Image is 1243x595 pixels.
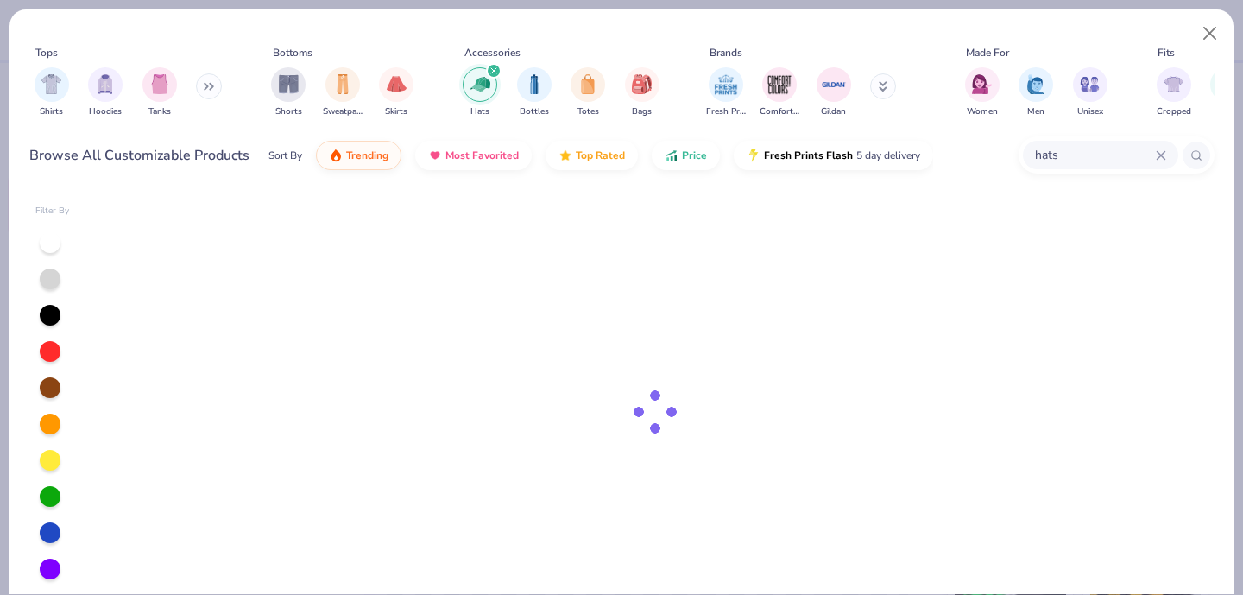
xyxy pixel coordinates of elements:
[279,74,299,94] img: Shorts Image
[632,105,652,118] span: Bags
[463,67,497,118] div: filter for Hats
[346,149,388,162] span: Trending
[817,67,851,118] div: filter for Gildan
[747,149,760,162] img: flash.gif
[571,67,605,118] div: filter for Totes
[463,67,497,118] button: filter button
[652,141,720,170] button: Price
[29,145,249,166] div: Browse All Customizable Products
[385,105,407,118] span: Skirts
[821,105,846,118] span: Gildan
[379,67,413,118] div: filter for Skirts
[1073,67,1107,118] div: filter for Unisex
[41,74,61,94] img: Shirts Image
[470,74,490,94] img: Hats Image
[333,74,352,94] img: Sweatpants Image
[760,67,799,118] div: filter for Comfort Colors
[558,149,572,162] img: TopRated.gif
[1026,74,1045,94] img: Men Image
[1080,74,1100,94] img: Unisex Image
[520,105,549,118] span: Bottles
[271,67,306,118] button: filter button
[767,72,792,98] img: Comfort Colors Image
[821,72,847,98] img: Gildan Image
[1027,105,1044,118] span: Men
[142,67,177,118] div: filter for Tanks
[965,67,1000,118] button: filter button
[150,74,169,94] img: Tanks Image
[1073,67,1107,118] button: filter button
[682,149,707,162] span: Price
[967,105,998,118] span: Women
[577,105,599,118] span: Totes
[713,72,739,98] img: Fresh Prints Image
[706,67,746,118] div: filter for Fresh Prints
[710,45,742,60] div: Brands
[387,74,407,94] img: Skirts Image
[35,67,69,118] div: filter for Shirts
[1077,105,1103,118] span: Unisex
[760,67,799,118] button: filter button
[546,141,638,170] button: Top Rated
[706,67,746,118] button: filter button
[817,67,851,118] button: filter button
[379,67,413,118] button: filter button
[89,105,122,118] span: Hoodies
[35,205,70,218] div: Filter By
[268,148,302,163] div: Sort By
[35,67,69,118] button: filter button
[764,149,853,162] span: Fresh Prints Flash
[1019,67,1053,118] button: filter button
[632,74,651,94] img: Bags Image
[1157,67,1191,118] div: filter for Cropped
[275,105,302,118] span: Shorts
[856,146,920,166] span: 5 day delivery
[323,105,363,118] span: Sweatpants
[517,67,552,118] button: filter button
[972,74,992,94] img: Women Image
[706,105,746,118] span: Fresh Prints
[464,45,521,60] div: Accessories
[760,105,799,118] span: Comfort Colors
[271,67,306,118] div: filter for Shorts
[470,105,489,118] span: Hats
[40,105,63,118] span: Shirts
[96,74,115,94] img: Hoodies Image
[578,74,597,94] img: Totes Image
[1158,45,1175,60] div: Fits
[445,149,519,162] span: Most Favorited
[88,67,123,118] div: filter for Hoodies
[525,74,544,94] img: Bottles Image
[625,67,659,118] button: filter button
[329,149,343,162] img: trending.gif
[576,149,625,162] span: Top Rated
[1157,105,1191,118] span: Cropped
[965,67,1000,118] div: filter for Women
[571,67,605,118] button: filter button
[966,45,1009,60] div: Made For
[625,67,659,118] div: filter for Bags
[35,45,58,60] div: Tops
[88,67,123,118] button: filter button
[148,105,171,118] span: Tanks
[1164,74,1183,94] img: Cropped Image
[734,141,933,170] button: Fresh Prints Flash5 day delivery
[323,67,363,118] button: filter button
[415,141,532,170] button: Most Favorited
[316,141,401,170] button: Trending
[1194,17,1227,50] button: Close
[273,45,312,60] div: Bottoms
[1157,67,1191,118] button: filter button
[517,67,552,118] div: filter for Bottles
[142,67,177,118] button: filter button
[428,149,442,162] img: most_fav.gif
[323,67,363,118] div: filter for Sweatpants
[1033,145,1156,165] input: Try "T-Shirt"
[1019,67,1053,118] div: filter for Men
